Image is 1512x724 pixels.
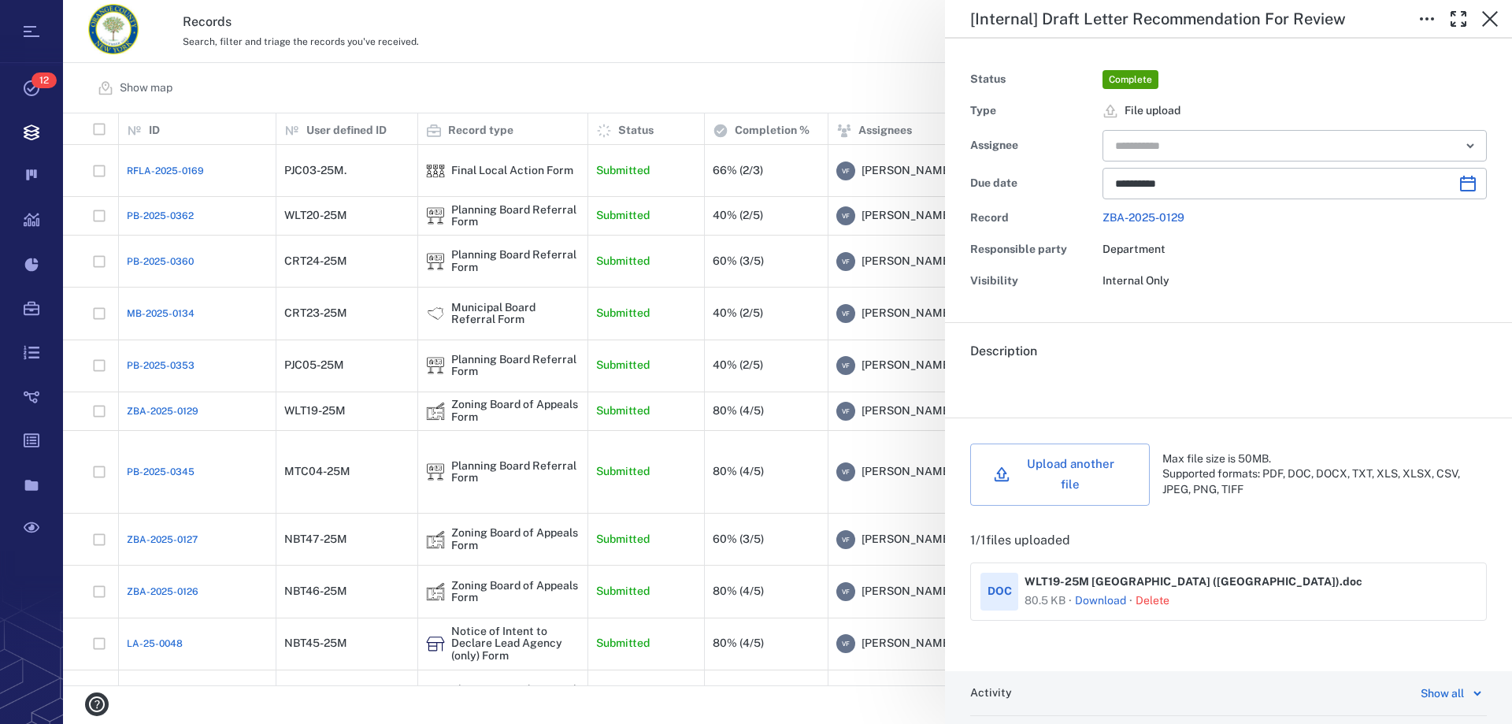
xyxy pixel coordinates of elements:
[1125,103,1180,119] span: File upload
[1025,576,1402,587] span: WLT19-25M [GEOGRAPHIC_DATA] ([GEOGRAPHIC_DATA]).doc
[1474,3,1506,35] button: Close
[970,9,1346,29] h5: [Internal] Draft Letter Recommendation For Review
[970,270,1096,292] div: Visibility
[1075,593,1126,609] a: Download
[970,685,1012,701] h6: Activity
[970,100,1096,122] div: Type
[970,69,1096,91] div: Status
[1443,3,1474,35] button: Toggle Fullscreen
[1136,593,1169,609] button: Delete
[1106,73,1155,87] span: Complete
[1065,592,1075,611] p: ·
[1411,3,1443,35] button: Toggle to Edit Boxes
[31,72,57,88] span: 12
[970,239,1096,261] div: Responsible party
[970,531,1487,550] p: 1 / 1 files uploaded
[1459,135,1481,157] button: Open
[1421,684,1464,703] div: Show all
[1102,243,1165,255] span: Department
[1025,593,1065,609] div: 80.5 KB
[970,173,1096,195] div: Due date
[970,207,1096,229] div: Record
[13,13,502,27] body: Rich Text Area. Press ALT-0 for help.
[970,444,1150,506] button: Upload another file
[1452,168,1484,199] button: Choose date, selected date is Oct 1, 2025
[970,135,1096,157] div: Assignee
[988,584,1012,600] div: DOC
[1102,211,1184,224] a: ZBA-2025-0129
[35,11,68,25] span: Help
[1102,274,1169,287] span: Internal Only
[970,342,1487,361] h6: Description
[1162,451,1487,498] div: Max file size is 50MB. Supported formats: PDF, DOC, DOCX, TXT, XLS, XLSX, CSV, JPEG, PNG, TIFF
[970,375,973,390] span: .
[1126,592,1136,611] p: ·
